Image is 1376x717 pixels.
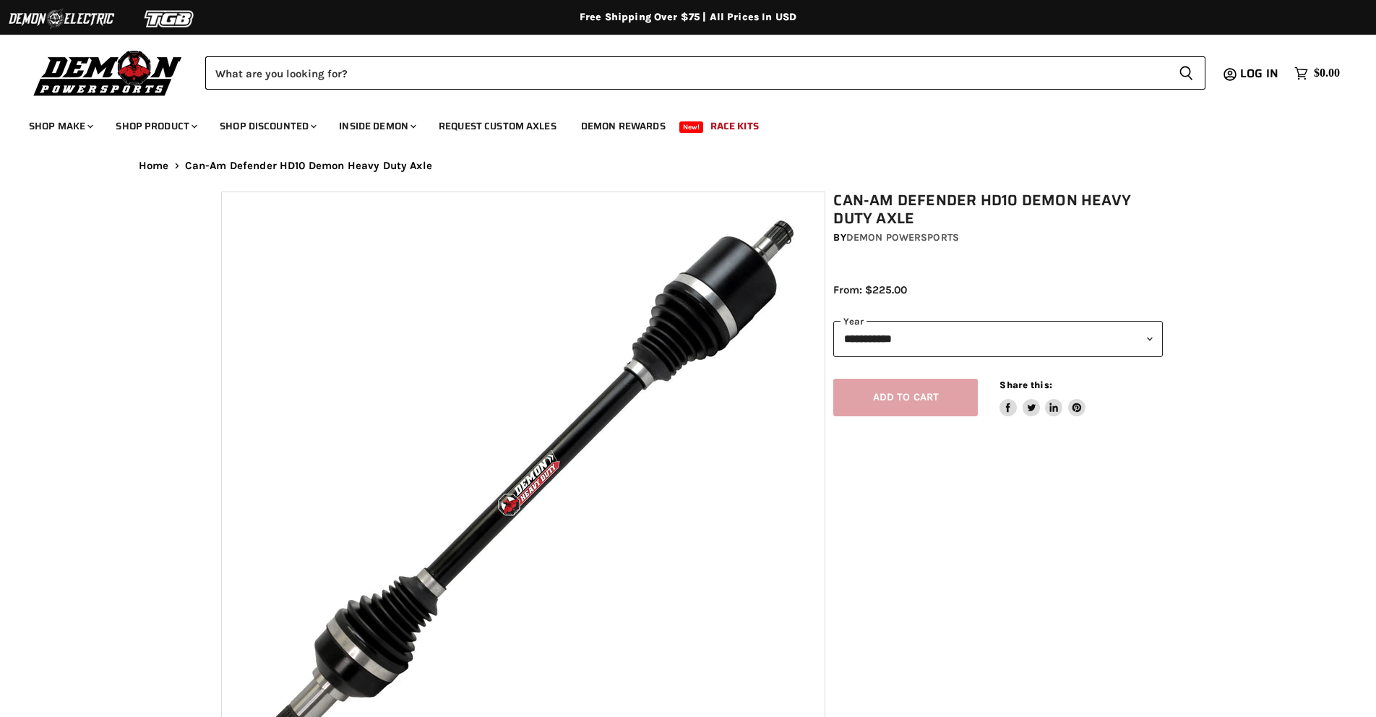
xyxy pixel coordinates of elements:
span: New! [679,121,704,133]
a: Shop Product [105,111,206,141]
a: Log in [1234,67,1287,80]
a: Shop Discounted [209,111,325,141]
span: Can-Am Defender HD10 Demon Heavy Duty Axle [185,160,432,172]
span: Log in [1240,64,1278,82]
span: From: $225.00 [833,283,907,296]
button: Search [1167,56,1205,90]
span: Share this: [999,379,1052,390]
span: $0.00 [1314,66,1340,80]
img: Demon Electric Logo 2 [7,5,116,33]
nav: Breadcrumbs [110,160,1266,172]
a: $0.00 [1287,63,1347,84]
img: TGB Logo 2 [116,5,224,33]
img: Demon Powersports [29,47,187,98]
a: Demon Rewards [570,111,676,141]
div: by [833,230,1163,246]
aside: Share this: [999,379,1085,417]
input: Search [205,56,1167,90]
a: Request Custom Axles [428,111,567,141]
select: year [833,321,1163,356]
a: Demon Powersports [846,231,959,244]
a: Shop Make [18,111,102,141]
ul: Main menu [18,106,1336,141]
form: Product [205,56,1205,90]
h1: Can-Am Defender HD10 Demon Heavy Duty Axle [833,192,1163,228]
a: Inside Demon [328,111,425,141]
a: Home [139,160,169,172]
div: Free Shipping Over $75 | All Prices In USD [110,11,1266,24]
a: Race Kits [700,111,770,141]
